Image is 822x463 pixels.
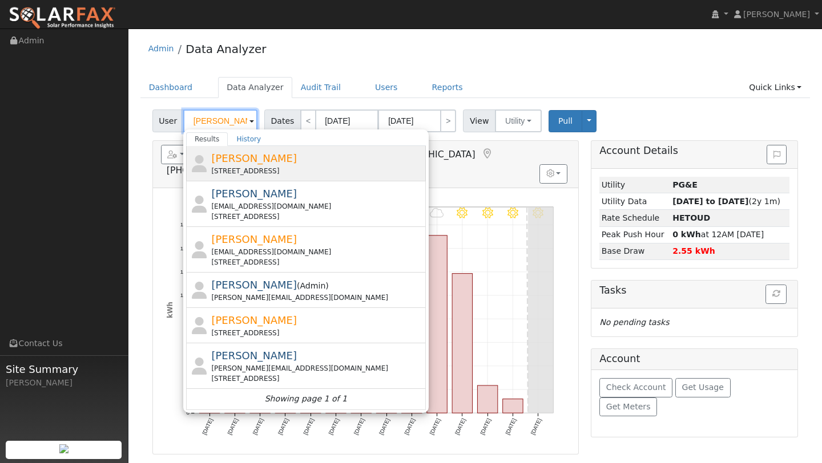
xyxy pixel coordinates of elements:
a: Results [186,132,228,146]
img: SolarFax [9,6,116,30]
td: Utility [599,177,670,193]
span: [PERSON_NAME] [211,188,297,200]
text: [DATE] [530,417,543,436]
rect: onclick="" [275,253,295,413]
text: [DATE] [302,417,315,436]
div: [EMAIL_ADDRESS][DOMAIN_NAME] [211,247,423,257]
a: Users [366,77,406,98]
i: 8/29 - Clear [482,208,493,218]
text: [DATE] [378,417,391,436]
td: Utility Data [599,193,670,210]
div: [EMAIL_ADDRESS][DOMAIN_NAME] [211,201,423,212]
div: [STREET_ADDRESS] [211,328,423,338]
text: kWh [166,302,174,318]
span: User [152,109,184,132]
text: [DATE] [505,417,518,436]
button: Issue History [767,145,787,164]
span: Get Usage [682,383,724,392]
button: Pull [549,110,582,132]
button: Check Account [599,378,672,397]
text: [DATE] [251,417,264,436]
button: Utility [495,109,542,132]
div: [PERSON_NAME][EMAIL_ADDRESS][DOMAIN_NAME] [211,363,423,373]
text: [DATE] [454,417,467,436]
strong: F [672,213,710,222]
rect: onclick="" [300,226,320,413]
rect: onclick="" [503,399,523,413]
strong: [DATE] to [DATE] [672,197,748,206]
span: [PERSON_NAME] [211,233,297,245]
text: 120 [180,269,190,275]
span: Dates [264,109,301,132]
h5: Account Details [599,145,789,157]
a: Data Analyzer [186,42,266,56]
span: (2y 1m) [672,197,780,206]
div: [STREET_ADDRESS] [211,373,423,384]
span: [PERSON_NAME] [211,350,297,362]
button: Get Meters [599,397,657,417]
td: Rate Schedule [599,210,670,226]
strong: ID: 17230824, authorized: 08/27/25 [672,180,698,189]
text: 100 [180,292,190,298]
td: Peak Push Hour [599,226,670,243]
i: Showing page 1 of 1 [265,393,347,405]
h5: Account [599,353,640,364]
input: Select a User [183,109,257,132]
a: History [228,132,269,146]
div: [STREET_ADDRESS] [211,257,423,267]
div: [STREET_ADDRESS] [211,212,423,222]
i: 8/27 - MostlyCloudy [430,208,444,218]
text: 0 [186,410,190,416]
span: Get Meters [606,402,651,411]
rect: onclick="" [427,235,447,413]
a: Reports [424,77,472,98]
text: [DATE] [479,417,492,436]
div: [STREET_ADDRESS] [211,166,423,176]
div: [PERSON_NAME][EMAIL_ADDRESS][DOMAIN_NAME] [211,293,423,303]
a: > [440,109,456,132]
i: No pending tasks [599,318,669,327]
h5: Tasks [599,285,789,297]
span: [PERSON_NAME] [211,152,297,164]
td: at 12AM [DATE] [671,226,790,243]
rect: onclick="" [199,238,219,413]
a: Admin [148,44,174,53]
span: Admin [300,281,325,290]
button: Refresh [765,285,787,304]
text: [DATE] [429,417,442,436]
span: [PERSON_NAME] [211,279,297,291]
rect: onclick="" [250,259,270,413]
img: retrieve [59,444,68,453]
span: [PERSON_NAME] [211,314,297,326]
rect: onclick="" [402,246,422,413]
rect: onclick="" [376,271,396,413]
a: Data Analyzer [218,77,292,98]
text: 140 [180,245,190,251]
rect: onclick="" [478,385,498,413]
button: Get Usage [675,378,731,397]
div: [PERSON_NAME] [6,377,122,389]
rect: onclick="" [351,266,371,413]
text: [DATE] [277,417,290,436]
a: Dashboard [140,77,202,98]
a: Quick Links [740,77,810,98]
a: < [300,109,316,132]
rect: onclick="" [452,274,472,413]
rect: onclick="" [326,261,346,413]
span: Site Summary [6,362,122,377]
span: ( ) [297,281,329,290]
span: Pull [558,116,573,125]
text: [DATE] [403,417,416,436]
i: 8/30 - Clear [507,208,518,218]
text: [DATE] [353,417,366,436]
span: [PHONE_NUMBER] [167,165,249,176]
strong: 2.55 kWh [672,246,715,255]
text: [DATE] [226,417,239,436]
text: [DATE] [201,417,214,436]
span: View [463,109,495,132]
a: Audit Trail [292,77,349,98]
text: 160 [180,221,190,228]
text: [DATE] [327,417,340,436]
span: [PERSON_NAME] [743,10,810,19]
a: Map [481,148,494,160]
